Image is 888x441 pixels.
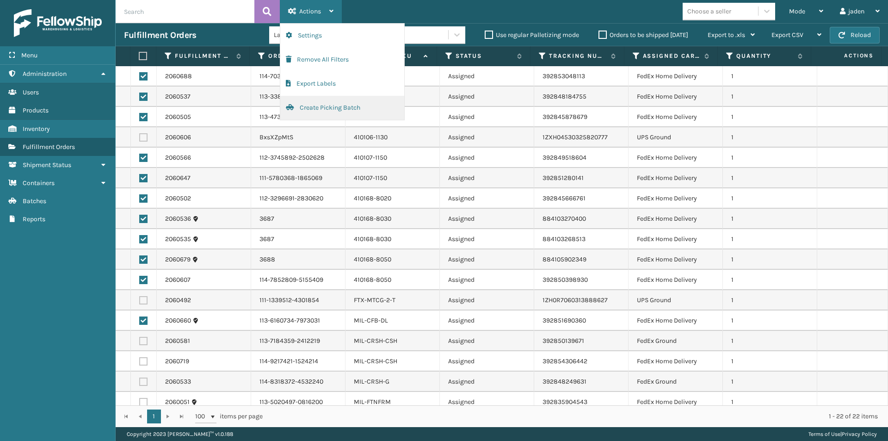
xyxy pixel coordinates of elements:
a: 2060533 [165,377,191,386]
td: 1 [723,87,817,107]
td: FedEx Home Delivery [629,188,723,209]
td: 1 [723,392,817,412]
a: 2060566 [165,153,191,162]
span: Users [23,88,39,96]
a: 2060606 [165,133,191,142]
div: Last 90 Days [274,30,345,40]
a: 2060660 [165,316,191,325]
label: Use regular Palletizing mode [485,31,579,39]
a: 392849518604 [543,154,586,161]
label: Orders to be shipped [DATE] [598,31,688,39]
td: UPS Ground [629,127,723,148]
span: Administration [23,70,67,78]
td: Assigned [440,87,534,107]
a: 2060607 [165,275,191,285]
td: 113-5020497-0816200 [251,392,345,412]
td: 114-7037697-4964205 [251,66,345,87]
a: 884105902349 [543,255,586,263]
td: FedEx Ground [629,331,723,351]
td: Assigned [440,209,534,229]
td: Assigned [440,372,534,392]
a: MIL-CRSH-G [354,378,389,385]
span: Products [23,106,49,114]
a: MIL-FTNFRM [354,398,391,406]
td: Assigned [440,188,534,209]
td: 1 [723,209,817,229]
td: Assigned [440,331,534,351]
td: Assigned [440,168,534,188]
a: 392848249631 [543,378,586,385]
td: BxsXZpMtS [251,127,345,148]
a: 2060581 [165,336,190,346]
label: Quantity [736,52,793,60]
button: Export Labels [280,72,404,96]
td: 111-1339512-4301854 [251,290,345,311]
button: Reload [830,27,880,43]
a: 392850139671 [543,337,584,345]
a: 392853048113 [543,72,585,80]
td: FedEx Home Delivery [629,270,723,290]
a: 2060051 [165,398,190,407]
a: 1 [147,410,161,423]
td: 114-9217421-1524214 [251,351,345,372]
img: logo [14,9,102,37]
td: 113-6160734-7973031 [251,311,345,331]
span: Export to .xls [708,31,745,39]
a: 2060719 [165,357,189,366]
a: 392848184755 [543,93,586,100]
a: MIL-CFB-DL [354,317,388,324]
span: items per page [195,410,263,423]
a: 2060536 [165,214,191,224]
span: 100 [195,412,209,421]
td: 3688 [251,249,345,270]
td: 1 [723,107,817,127]
a: 392851690360 [543,317,586,324]
span: Shipment Status [23,161,71,169]
td: Assigned [440,127,534,148]
span: Containers [23,179,55,187]
td: FedEx Home Delivery [629,392,723,412]
a: 410168-8030 [354,215,391,223]
td: 1 [723,290,817,311]
label: Assigned Carrier Service [643,52,700,60]
label: Tracking Number [549,52,606,60]
td: 114-7852809-5155409 [251,270,345,290]
td: 3687 [251,229,345,249]
a: 410168-8050 [354,276,391,284]
td: 113-7184359-2412219 [251,331,345,351]
div: | [808,427,877,441]
td: 113-4737810-0009855 [251,107,345,127]
a: 2060535 [165,235,191,244]
td: 3687 [251,209,345,229]
td: FedEx Home Delivery [629,107,723,127]
div: Choose a seller [687,6,731,16]
a: 410107-1150 [354,174,387,182]
p: Copyright 2023 [PERSON_NAME]™ v 1.0.188 [127,427,233,441]
a: 1ZH0R7060313888627 [543,296,608,304]
a: 2060505 [165,112,191,122]
td: FedEx Home Delivery [629,311,723,331]
a: 392845666761 [543,194,586,202]
button: Create Picking Batch [280,96,404,120]
td: 1 [723,270,817,290]
a: 884103270400 [543,215,586,223]
td: FedEx Home Delivery [629,168,723,188]
span: Actions [814,48,879,63]
a: 392851280141 [543,174,584,182]
a: 2060647 [165,174,191,183]
td: 1 [723,229,817,249]
a: 410168-8030 [354,235,391,243]
a: 410168-8020 [354,194,391,202]
span: Fulfillment Orders [23,143,75,151]
td: 111-5780368-1865069 [251,168,345,188]
span: Menu [21,51,37,59]
td: 112-3745892-2502628 [251,148,345,168]
span: Inventory [23,125,50,133]
td: 1 [723,188,817,209]
span: Reports [23,215,45,223]
a: 2060679 [165,255,191,264]
td: 114-8318372-4532240 [251,372,345,392]
span: Export CSV [771,31,803,39]
td: FedEx Home Delivery [629,351,723,372]
a: 2060537 [165,92,191,101]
